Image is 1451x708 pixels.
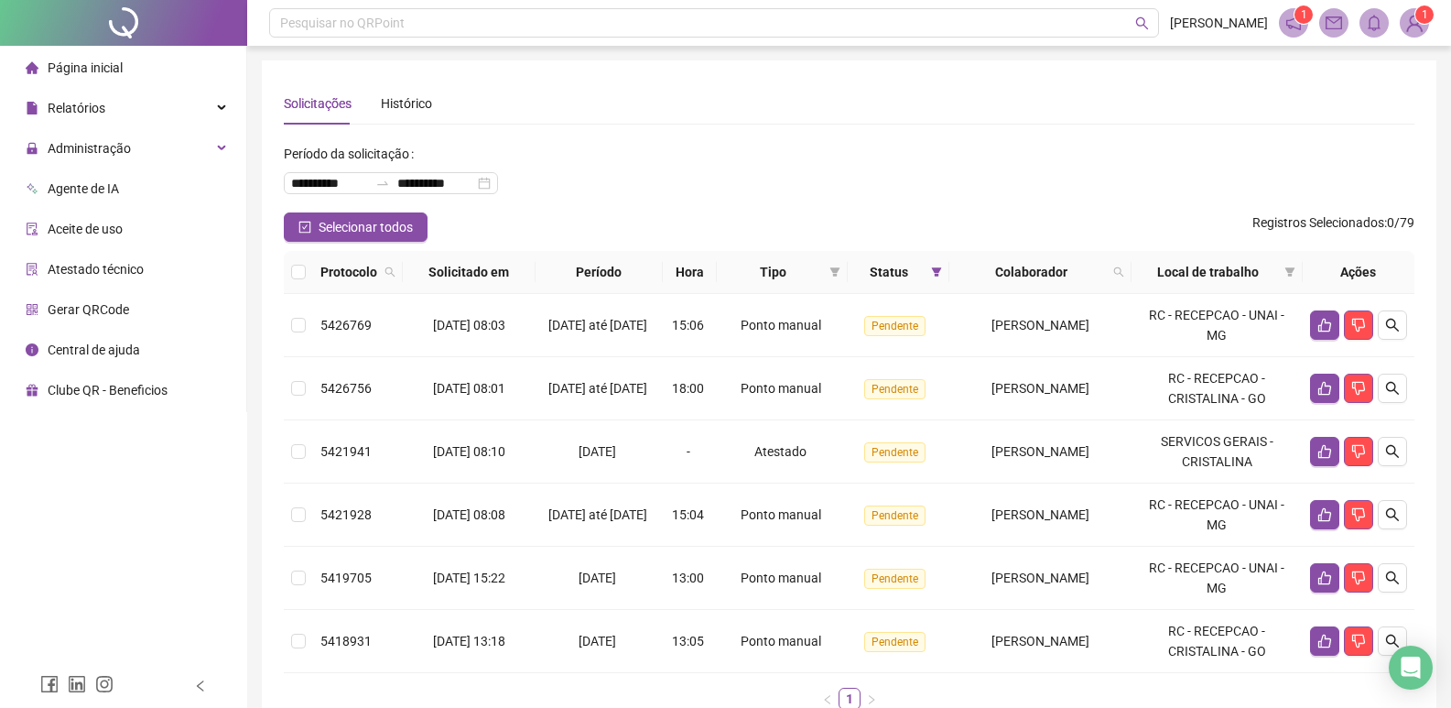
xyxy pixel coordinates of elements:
[1351,507,1366,522] span: dislike
[1317,318,1332,332] span: like
[1285,15,1302,31] span: notification
[754,444,807,459] span: Atestado
[26,343,38,356] span: info-circle
[1326,15,1342,31] span: mail
[433,507,505,522] span: [DATE] 08:08
[663,251,717,294] th: Hora
[579,444,616,459] span: [DATE]
[433,444,505,459] span: [DATE] 08:10
[1385,571,1400,585] span: search
[320,381,372,396] span: 5426756
[381,258,399,286] span: search
[1401,9,1428,37] img: 76871
[48,302,129,317] span: Gerar QRCode
[48,343,140,357] span: Central de ajuda
[1301,8,1307,21] span: 1
[855,262,924,282] span: Status
[320,444,372,459] span: 5421941
[1281,258,1299,286] span: filter
[864,442,926,463] span: Pendente
[320,318,372,332] span: 5426769
[26,61,38,74] span: home
[1385,318,1400,332] span: search
[319,217,413,237] span: Selecionar todos
[320,571,372,585] span: 5419705
[26,263,38,276] span: solution
[48,141,131,156] span: Administração
[1351,318,1366,332] span: dislike
[26,223,38,235] span: audit
[1132,547,1303,610] td: RC - RECEPCAO - UNAI - MG
[741,507,821,522] span: Ponto manual
[40,675,59,693] span: facebook
[1252,212,1414,242] span: : 0 / 79
[991,381,1089,396] span: [PERSON_NAME]
[1422,8,1428,21] span: 1
[48,262,144,277] span: Atestado técnico
[433,318,505,332] span: [DATE] 08:03
[822,694,833,705] span: left
[26,102,38,114] span: file
[864,506,926,526] span: Pendente
[1389,646,1433,690] div: Open Intercom Messenger
[375,176,390,191] span: to
[1317,571,1332,585] span: like
[864,632,926,652] span: Pendente
[1351,634,1366,648] span: dislike
[320,634,372,648] span: 5418931
[1132,420,1303,484] td: SERVICOS GERAIS - CRISTALINA
[866,694,877,705] span: right
[864,316,926,336] span: Pendente
[26,303,38,316] span: qrcode
[672,318,704,332] span: 15:06
[1351,571,1366,585] span: dislike
[548,381,647,396] span: [DATE] até [DATE]
[433,634,505,648] span: [DATE] 13:18
[991,444,1089,459] span: [PERSON_NAME]
[724,262,822,282] span: Tipo
[826,258,844,286] span: filter
[991,634,1089,648] span: [PERSON_NAME]
[672,507,704,522] span: 15:04
[672,634,704,648] span: 13:05
[1310,262,1407,282] div: Ações
[95,675,114,693] span: instagram
[284,139,421,169] label: Período da solicitação
[375,176,390,191] span: swap-right
[384,267,395,278] span: search
[1317,444,1332,459] span: like
[1385,507,1400,522] span: search
[48,101,105,115] span: Relatórios
[1415,5,1434,24] sup: Atualize o seu contato no menu Meus Dados
[433,381,505,396] span: [DATE] 08:01
[741,381,821,396] span: Ponto manual
[433,571,505,585] span: [DATE] 15:22
[1366,15,1382,31] span: bell
[1351,381,1366,396] span: dislike
[1132,294,1303,357] td: RC - RECEPCAO - UNAI - MG
[48,222,123,236] span: Aceite de uso
[381,93,432,114] div: Histórico
[1385,634,1400,648] span: search
[68,675,86,693] span: linkedin
[931,267,942,278] span: filter
[194,680,207,692] span: left
[1317,634,1332,648] span: like
[1317,381,1332,396] span: like
[579,634,616,648] span: [DATE]
[284,93,352,114] div: Solicitações
[1135,16,1149,30] span: search
[48,383,168,398] span: Clube QR - Beneficios
[48,60,123,75] span: Página inicial
[1132,610,1303,673] td: RC - RECEPCAO - CRISTALINA - GO
[1110,258,1128,286] span: search
[864,379,926,399] span: Pendente
[26,142,38,155] span: lock
[26,384,38,397] span: gift
[403,251,536,294] th: Solicitado em
[829,267,840,278] span: filter
[1317,507,1332,522] span: like
[991,318,1089,332] span: [PERSON_NAME]
[48,181,119,196] span: Agente de IA
[927,258,946,286] span: filter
